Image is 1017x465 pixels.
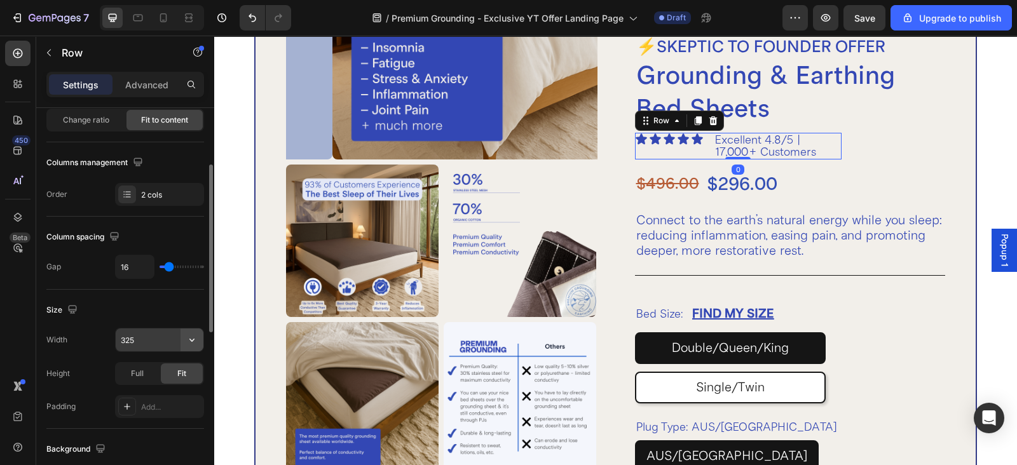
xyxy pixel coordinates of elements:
img: grounding sheet reviews [229,286,382,439]
input: Auto [116,328,203,351]
div: 450 [12,135,31,145]
div: Open Intercom Messenger [974,403,1004,433]
div: Gap [46,261,61,273]
div: Undo/Redo [240,5,291,30]
div: Add... [141,401,201,413]
img: grounding sheet with stainless steel and cotton [229,129,382,281]
div: Width [46,334,67,346]
div: Column spacing [46,229,122,246]
img: grounding sheet on bed with doona [72,286,224,439]
legend: Plug Type: AUS/[GEOGRAPHIC_DATA] [421,383,624,400]
div: Order [46,189,67,200]
div: Upgrade to publish [901,11,1001,25]
div: 2 cols [141,189,201,201]
span: / [386,11,389,25]
div: Columns management [46,154,146,172]
div: 0 [517,129,530,139]
div: Padding [46,401,76,412]
p: Row [62,45,170,60]
div: Beta [10,232,31,243]
span: Fit to content [141,114,188,126]
div: $496.00 [421,138,486,159]
iframe: Design area [214,36,1017,465]
span: Draft [667,12,686,24]
p: Connect to the earth’s natural energy while you sleep: reducing inflammation, easing pain, and pr... [422,177,730,223]
span: Single/Twin [482,344,550,360]
input: Auto [116,255,154,278]
span: Save [854,13,875,24]
img: Bedroom with a bed and nightstands, featuring customer satisfaction text and product features icons. [72,129,224,281]
div: Size [46,302,80,319]
p: Settings [63,78,99,91]
span: Double/Queen/King [458,304,575,320]
span: Fit [177,368,186,379]
span: AUS/[GEOGRAPHIC_DATA] [432,412,593,428]
button: 7 [5,5,95,30]
span: Full [131,368,144,379]
div: $296.00 [491,137,564,161]
p: 7 [83,10,89,25]
h2: Grounding & Earthing Bed Sheets [421,22,731,91]
div: Background [46,441,108,458]
p: Excellent 4.8/5 | 17,000+ Customers [501,98,626,123]
a: Find my size [478,271,560,286]
span: Popup 1 [784,198,796,231]
p: Advanced [125,78,168,91]
span: Change ratio [63,114,109,126]
div: Row [437,79,458,91]
p: Bed Size: [422,273,469,285]
div: Height [46,368,70,379]
button: Upgrade to publish [891,5,1012,30]
span: Premium Grounding - Exclusive YT Offer Landing Page [392,11,624,25]
button: Save [843,5,885,30]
